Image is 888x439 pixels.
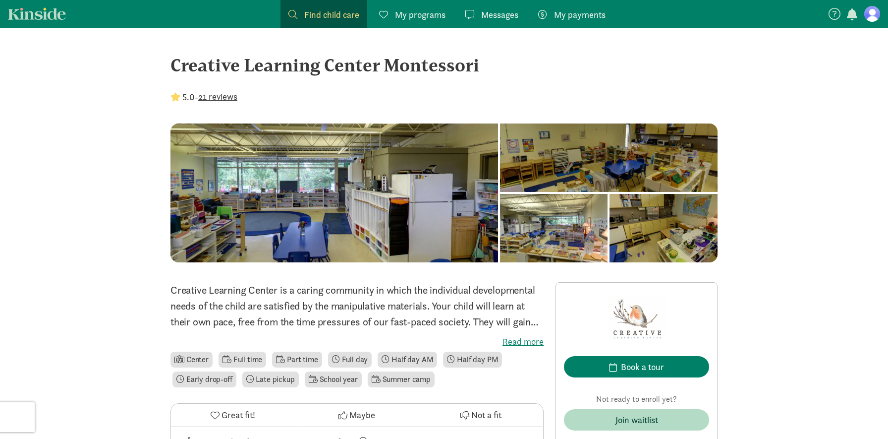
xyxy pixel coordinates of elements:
[378,352,437,368] li: Half day AM
[564,393,709,405] p: Not ready to enroll yet?
[564,409,709,431] button: Join waitlist
[304,8,359,21] span: Find child care
[328,352,372,368] li: Full day
[219,352,266,368] li: Full time
[349,408,375,422] span: Maybe
[554,8,606,21] span: My payments
[615,413,658,427] div: Join waitlist
[419,404,543,427] button: Not a fit
[443,352,502,368] li: Half day PM
[481,8,518,21] span: Messages
[471,408,501,422] span: Not a fit
[368,372,435,387] li: Summer camp
[170,282,544,330] p: Creative Learning Center is a caring community in which the individual developmental needs of the...
[395,8,445,21] span: My programs
[182,91,195,103] strong: 5.0
[305,372,362,387] li: School year
[295,404,419,427] button: Maybe
[242,372,299,387] li: Late pickup
[198,90,237,103] button: 21 reviews
[170,90,237,104] div: -
[607,291,666,344] img: Provider logo
[621,360,664,374] div: Book a tour
[170,352,213,368] li: Center
[170,52,718,78] div: Creative Learning Center Montessori
[272,352,322,368] li: Part time
[222,408,255,422] span: Great fit!
[170,336,544,348] label: Read more
[171,404,295,427] button: Great fit!
[172,372,236,387] li: Early drop-off
[8,7,66,20] a: Kinside
[564,356,709,377] button: Book a tour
